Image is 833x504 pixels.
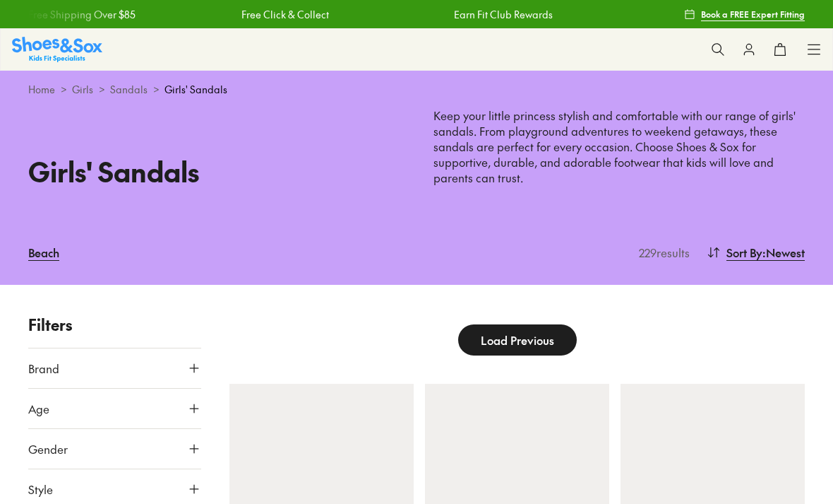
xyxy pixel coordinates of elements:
[28,481,53,498] span: Style
[707,237,805,268] button: Sort By:Newest
[453,7,552,22] a: Earn Fit Club Rewards
[28,7,135,22] a: Free Shipping Over $85
[701,8,805,20] span: Book a FREE Expert Fitting
[28,429,201,469] button: Gender
[28,313,201,336] p: Filters
[433,108,805,186] p: Keep your little princess stylish and comfortable with our range of girls' sandals. From playgrou...
[458,324,577,356] button: Load Previous
[762,244,805,261] span: : Newest
[28,237,59,268] a: Beach
[72,82,93,97] a: Girls
[28,440,68,457] span: Gender
[28,360,59,377] span: Brand
[28,82,805,97] div: > > >
[481,332,554,348] span: Load Previous
[28,82,55,97] a: Home
[12,37,102,61] a: Shoes & Sox
[28,151,400,192] h1: Girls' Sandals
[28,400,49,417] span: Age
[12,37,102,61] img: SNS_Logo_Responsive.svg
[684,1,805,27] a: Book a FREE Expert Fitting
[164,82,227,97] span: Girls' Sandals
[726,244,762,261] span: Sort By
[28,348,201,388] button: Brand
[241,7,328,22] a: Free Click & Collect
[633,244,690,261] p: 229 results
[28,389,201,428] button: Age
[110,82,148,97] a: Sandals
